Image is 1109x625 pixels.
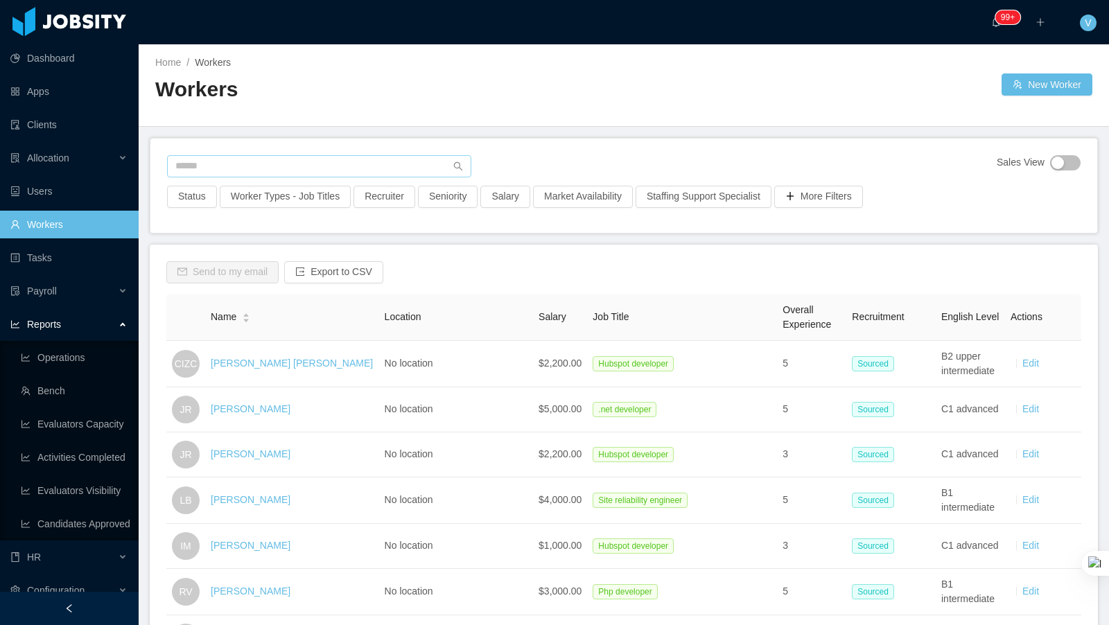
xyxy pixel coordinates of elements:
[10,586,20,595] i: icon: setting
[379,477,533,524] td: No location
[936,341,1005,387] td: B2 upper intermediate
[418,186,478,208] button: Seniority
[21,510,128,538] a: icon: line-chartCandidates Approved
[1036,17,1045,27] i: icon: plus
[10,552,20,562] i: icon: book
[936,432,1005,477] td: C1 advanced
[852,447,894,462] span: Sourced
[852,584,894,599] span: Sourced
[211,586,290,597] a: [PERSON_NAME]
[242,311,250,321] div: Sort
[180,486,191,514] span: LB
[211,358,373,369] a: [PERSON_NAME] [PERSON_NAME]
[175,350,198,378] span: CIZC
[10,44,128,72] a: icon: pie-chartDashboard
[539,586,582,597] span: $3,000.00
[1022,358,1039,369] a: Edit
[21,477,128,504] a: icon: line-chartEvaluators Visibility
[453,161,463,171] i: icon: search
[10,153,20,163] i: icon: solution
[777,387,846,432] td: 5
[774,186,863,208] button: icon: plusMore Filters
[995,10,1020,24] sup: 901
[243,312,250,316] i: icon: caret-up
[155,57,181,68] a: Home
[852,494,900,505] a: Sourced
[593,402,656,417] span: .net developer
[852,540,900,551] a: Sourced
[593,447,674,462] span: Hubspot developer
[1022,540,1039,551] a: Edit
[21,377,128,405] a: icon: teamBench
[936,477,1005,524] td: B1 intermediate
[539,540,582,551] span: $1,000.00
[211,403,290,414] a: [PERSON_NAME]
[353,186,415,208] button: Recruiter
[539,358,582,369] span: $2,200.00
[10,78,128,105] a: icon: appstoreApps
[195,57,231,68] span: Workers
[852,538,894,554] span: Sourced
[10,111,128,139] a: icon: auditClients
[10,286,20,296] i: icon: file-protect
[211,540,290,551] a: [PERSON_NAME]
[220,186,351,208] button: Worker Types - Job Titles
[10,177,128,205] a: icon: robotUsers
[852,402,894,417] span: Sourced
[852,493,894,508] span: Sourced
[211,448,290,459] a: [PERSON_NAME]
[1085,15,1091,31] span: V
[1022,586,1039,597] a: Edit
[852,311,904,322] span: Recruitment
[211,310,236,324] span: Name
[1022,494,1039,505] a: Edit
[379,387,533,432] td: No location
[936,387,1005,432] td: C1 advanced
[27,319,61,330] span: Reports
[284,261,383,283] button: icon: exportExport to CSV
[593,356,674,371] span: Hubspot developer
[10,244,128,272] a: icon: profileTasks
[385,311,421,322] span: Location
[936,524,1005,569] td: C1 advanced
[1022,448,1039,459] a: Edit
[180,396,191,423] span: JR
[539,448,582,459] span: $2,200.00
[852,358,900,369] a: Sourced
[167,186,217,208] button: Status
[1002,73,1092,96] button: icon: usergroup-addNew Worker
[777,524,846,569] td: 3
[997,155,1045,170] span: Sales View
[936,569,1005,615] td: B1 intermediate
[533,186,633,208] button: Market Availability
[852,356,894,371] span: Sourced
[777,569,846,615] td: 5
[941,311,999,322] span: English Level
[179,578,192,606] span: RV
[21,410,128,438] a: icon: line-chartEvaluators Capacity
[211,494,290,505] a: [PERSON_NAME]
[27,285,57,297] span: Payroll
[852,403,900,414] a: Sourced
[1011,311,1042,322] span: Actions
[243,317,250,321] i: icon: caret-down
[852,448,900,459] a: Sourced
[777,477,846,524] td: 5
[1022,403,1039,414] a: Edit
[180,532,191,560] span: IM
[539,403,582,414] span: $5,000.00
[27,585,85,596] span: Configuration
[155,76,624,104] h2: Workers
[539,311,566,322] span: Salary
[777,432,846,477] td: 3
[777,341,846,387] td: 5
[852,586,900,597] a: Sourced
[593,538,674,554] span: Hubspot developer
[593,493,688,508] span: Site reliability engineer
[180,441,191,468] span: JR
[991,17,1001,27] i: icon: bell
[27,552,41,563] span: HR
[21,443,128,471] a: icon: line-chartActivities Completed
[21,344,128,371] a: icon: line-chartOperations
